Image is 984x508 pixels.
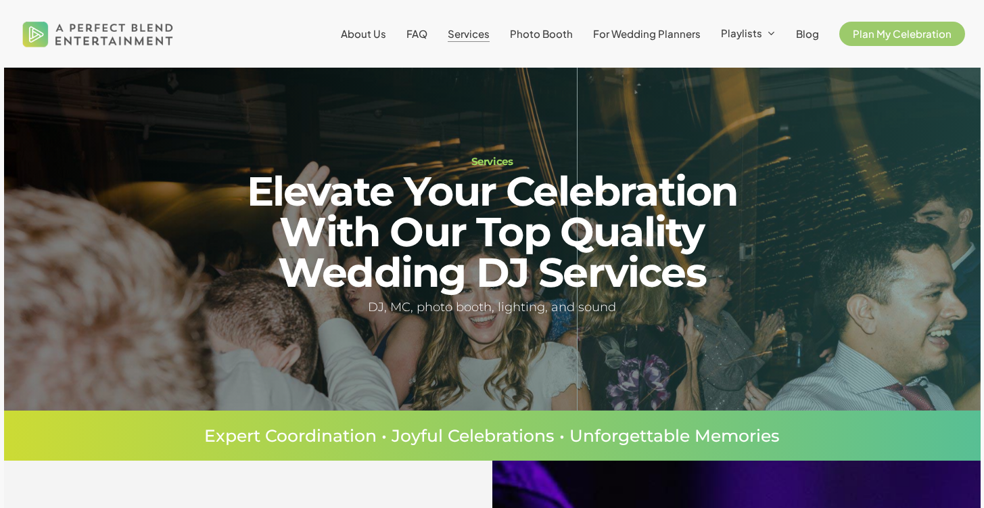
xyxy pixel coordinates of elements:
span: For Wedding Planners [593,27,701,40]
span: FAQ [406,27,427,40]
span: Playlists [721,26,762,39]
a: Photo Booth [510,28,573,39]
h5: DJ, MC, photo booth, lighting, and sound [197,298,787,317]
span: Plan My Celebration [853,27,952,40]
p: Expert Coordination • Joyful Celebrations • Unforgettable Memories [41,428,943,444]
a: Blog [796,28,819,39]
a: Services [448,28,490,39]
img: A Perfect Blend Entertainment [19,9,177,58]
a: Playlists [721,28,776,40]
a: FAQ [406,28,427,39]
a: About Us [341,28,386,39]
span: Photo Booth [510,27,573,40]
a: For Wedding Planners [593,28,701,39]
h2: Elevate Your Celebration With Our Top Quality Wedding DJ Services [197,171,787,293]
span: Blog [796,27,819,40]
span: Services [448,27,490,40]
h1: Services [197,156,787,166]
a: Plan My Celebration [839,28,965,39]
span: About Us [341,27,386,40]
